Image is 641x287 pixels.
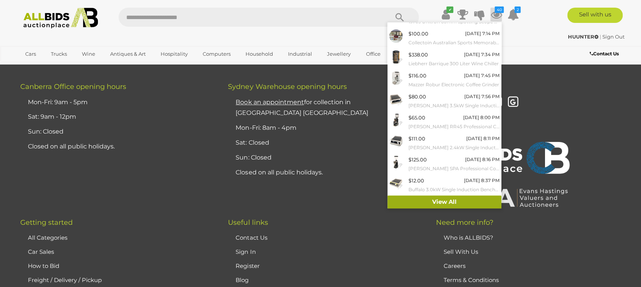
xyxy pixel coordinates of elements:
img: 55049-3a.jpg [389,113,403,127]
a: Blog [236,276,249,284]
span: Getting started [20,218,73,227]
span: Useful links [228,218,268,227]
a: Office [361,48,385,60]
a: Sign In [236,248,255,255]
div: [DATE] 8:00 PM [463,113,499,122]
li: Sun: Closed [234,150,416,165]
a: Register [236,262,259,269]
small: Collectoin Australian Sports Memorabilia Including Trading Cards, St Kilda Mirror and More [408,39,499,47]
small: Buffalo 3.0kW Single Induction Benchtop Cooker [408,185,499,194]
a: $111.00 [DATE] 8:11 PM [PERSON_NAME] 2.4kW Single Induction Benchtop Cooker [387,132,501,153]
button: Search [381,8,419,27]
li: Mon-Fri: 9am - 5pm [26,95,209,110]
div: [DATE] 8:16 PM [465,155,499,164]
a: $80.00 [DATE] 7:56 PM [PERSON_NAME] 3.5kW Single Induction Benchtop Cooker [387,90,501,111]
a: Jewellery [322,48,356,60]
a: $100.00 [DATE] 7:14 PM Collectoin Australian Sports Memorabilia Including Trading Cards, St Kilda... [387,27,501,48]
a: Contact Us [236,234,267,241]
div: [DATE] 7:34 PM [464,50,499,59]
small: [PERSON_NAME] RR45 Professional Coffee Grinder [408,123,499,131]
a: Who is ALLBIDS? [444,234,493,241]
span: Canberra Office opening hours [20,82,126,91]
span: $12.00 [408,177,424,184]
small: Mazzer Robur Electronic Coffee Grinder [408,81,499,89]
span: $65.00 [408,114,425,121]
a: Book an appointmentfor collection in [GEOGRAPHIC_DATA] [GEOGRAPHIC_DATA] [236,98,368,117]
i: ✔ [446,6,453,13]
img: Allbids.com.au [19,8,102,29]
a: Computers [198,48,236,60]
a: Car Sales [28,248,54,255]
span: $338.00 [408,52,428,58]
li: Mon-Fri: 8am - 4pm [234,121,416,135]
span: $111.00 [408,135,425,142]
strong: HUUNTER [568,34,599,40]
a: Sell with us [567,8,623,23]
a: Cars [20,48,41,60]
a: Contact Us [590,50,621,58]
a: All Categories [28,234,67,241]
img: 54561-45a.jpg [389,176,403,190]
u: Book an appointment [236,98,304,106]
a: ✔ [440,8,451,21]
div: [DATE] 7:45 PM [464,71,499,80]
a: How to Bid [28,262,59,269]
span: Need more info? [436,218,493,227]
img: 54561-43a.jpg [389,134,403,148]
a: Hospitality [156,48,193,60]
img: EHVA | Evans Hastings Valuers and Auctioneers [442,187,572,207]
span: | [600,34,601,40]
li: Sat: 9am - 12pm [26,110,209,124]
i: 2 [514,6,521,13]
li: Sun: Closed [26,124,209,139]
a: Freight / Delivery / Pickup [28,276,102,284]
a: 2 [507,8,519,21]
small: [PERSON_NAME] 3.5kW Single Induction Benchtop Cooker [408,102,499,110]
a: $125.00 [DATE] 8:16 PM [PERSON_NAME] SPA Professional Coffee Grinder [387,153,501,174]
div: [DATE] 7:14 PM [465,29,499,38]
div: [DATE] 8:37 PM [464,176,499,185]
a: Terms & Conditions [444,276,499,284]
span: $80.00 [408,94,426,100]
b: Contact Us [590,51,619,56]
a: $116.00 [DATE] 7:45 PM Mazzer Robur Electronic Coffee Grinder [387,69,501,90]
a: Sell With Us [444,248,478,255]
small: Liebherr Barrique 300 Liter Wine Chiller [408,60,499,68]
a: Industrial [283,48,317,60]
span: Sydney Warehouse opening hours [228,82,347,91]
li: Sat: Closed [234,135,416,150]
a: $65.00 [DATE] 8:00 PM [PERSON_NAME] RR45 Professional Coffee Grinder [387,111,501,132]
img: 54561-37a.jpg [389,155,403,169]
img: CARBIDS Auctionplace [442,134,572,184]
small: [PERSON_NAME] 2.4kW Single Induction Benchtop Cooker [408,143,499,152]
small: [PERSON_NAME] SPA Professional Coffee Grinder [408,164,499,173]
li: Closed on all public holidays. [26,139,209,154]
img: 54561-29a.jpg [389,50,403,64]
i: Google [506,96,520,109]
img: 54699-6a.JPG [389,71,403,85]
a: Careers [444,262,465,269]
span: $116.00 [408,73,426,79]
a: Sign Out [602,34,625,40]
li: Closed on all public holidays. [234,165,416,180]
a: Wine [77,48,100,60]
div: [DATE] 8:11 PM [466,134,499,143]
a: Trucks [46,48,72,60]
span: $100.00 [408,31,428,37]
a: $12.00 [DATE] 8:37 PM Buffalo 3.0kW Single Induction Benchtop Cooker [387,174,501,195]
i: 40 [495,6,504,13]
div: [DATE] 7:56 PM [464,92,499,101]
a: View All [387,195,501,209]
a: HUUNTER [568,34,600,40]
a: 40 [490,8,502,21]
a: Antiques & Art [105,48,151,60]
a: Household [241,48,278,60]
img: 54561-35a.jpg [389,92,403,106]
img: 54901-1a.jpg [389,29,403,43]
a: $338.00 [DATE] 7:34 PM Liebherr Barrique 300 Liter Wine Chiller [387,48,501,69]
span: $125.00 [408,156,427,163]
